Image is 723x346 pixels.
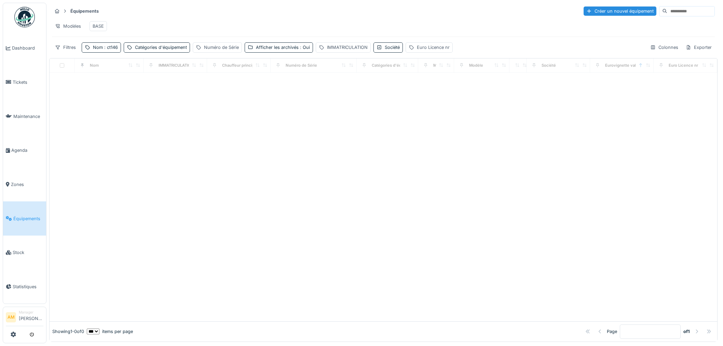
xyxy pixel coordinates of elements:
div: Showing 1 - 0 of 0 [52,328,84,335]
div: Catégories d'équipement [372,63,419,68]
div: Exporter [683,42,715,52]
div: Nom [90,63,99,68]
li: AM [6,312,16,322]
img: Badge_color-CXgf-gQk.svg [14,7,35,27]
a: Tickets [3,65,46,99]
span: Zones [11,181,43,188]
div: BASE [93,23,104,29]
div: items per page [87,328,133,335]
div: Euro Licence nr [669,63,698,68]
div: Chauffeur principal [222,63,258,68]
div: Euro Licence nr [417,44,450,51]
a: Zones [3,168,46,202]
div: Numéro de Série [286,63,317,68]
div: Société [385,44,400,51]
strong: Équipements [68,8,101,14]
span: Statistiques [13,283,43,290]
div: Filtres [52,42,79,52]
span: Dashboard [12,45,43,51]
div: Eurovignette valide jusque [605,63,655,68]
div: Société [542,63,556,68]
span: Tickets [13,79,43,85]
div: Catégories d'équipement [135,44,187,51]
div: IMMATRICULATION [159,63,194,68]
a: Équipements [3,201,46,236]
span: Agenda [11,147,43,154]
a: Maintenance [3,99,46,133]
span: : ct146 [103,45,118,50]
div: Manager [19,310,43,315]
div: Nom [93,44,118,51]
a: Agenda [3,133,46,168]
strong: of 1 [683,328,690,335]
div: Modèle [469,63,483,68]
a: Stock [3,236,46,270]
a: AM Manager[PERSON_NAME] [6,310,43,326]
span: Maintenance [13,113,43,120]
li: [PERSON_NAME] [19,310,43,324]
a: Dashboard [3,31,46,65]
div: Page [607,328,617,335]
span: : Oui [299,45,310,50]
div: Afficher les archivés [256,44,310,51]
div: Modèles [52,21,84,31]
div: Marque [433,63,447,68]
div: Créer un nouvel équipement [584,6,656,16]
div: Numéro de Série [204,44,239,51]
div: Colonnes [647,42,681,52]
div: IMMATRICULATION [327,44,368,51]
span: Stock [13,249,43,256]
span: Équipements [13,215,43,222]
a: Statistiques [3,270,46,304]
